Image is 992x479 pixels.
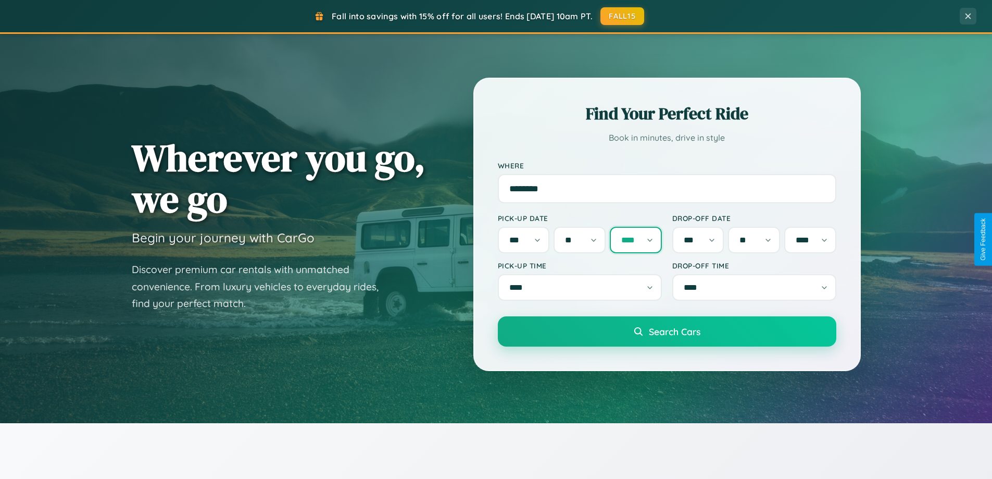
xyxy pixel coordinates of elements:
span: Search Cars [649,326,700,337]
h2: Find Your Perfect Ride [498,102,836,125]
label: Drop-off Time [672,261,836,270]
label: Pick-up Time [498,261,662,270]
p: Book in minutes, drive in style [498,130,836,145]
div: Give Feedback [980,218,987,261]
button: FALL15 [600,7,644,25]
label: Pick-up Date [498,214,662,223]
h3: Begin your journey with CarGo [132,230,315,245]
label: Drop-off Date [672,214,836,223]
p: Discover premium car rentals with unmatched convenience. From luxury vehicles to everyday rides, ... [132,261,392,312]
label: Where [498,161,836,170]
span: Fall into savings with 15% off for all users! Ends [DATE] 10am PT. [332,11,593,21]
h1: Wherever you go, we go [132,137,425,219]
button: Search Cars [498,316,836,347]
